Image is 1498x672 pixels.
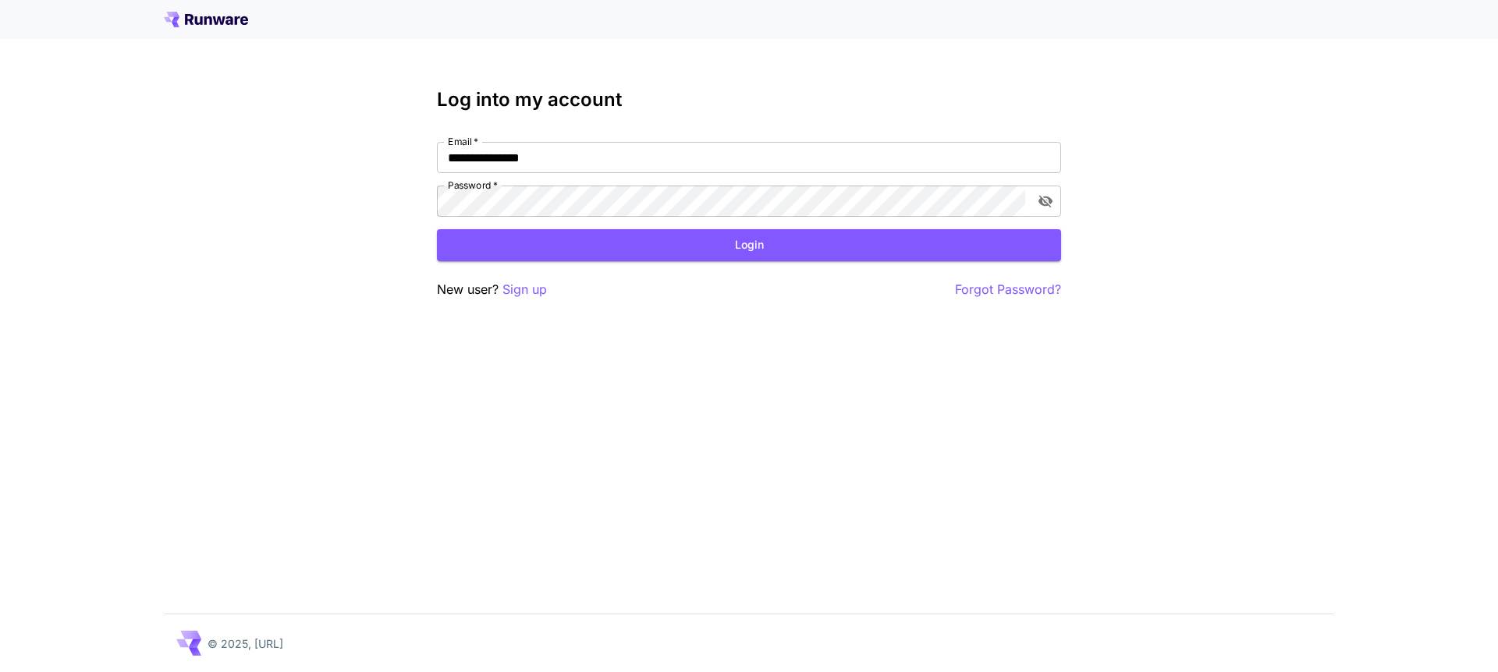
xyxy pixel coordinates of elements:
h3: Log into my account [437,89,1061,111]
button: Forgot Password? [955,280,1061,299]
button: toggle password visibility [1031,187,1060,215]
p: New user? [437,280,547,299]
button: Login [437,229,1061,261]
button: Sign up [502,280,547,299]
label: Email [448,135,478,148]
label: Password [448,179,498,192]
p: © 2025, [URL] [208,635,283,652]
